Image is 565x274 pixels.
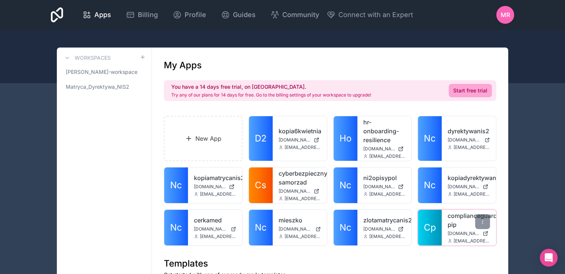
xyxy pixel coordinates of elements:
span: [EMAIL_ADDRESS][DOMAIN_NAME] [454,144,490,150]
a: [DOMAIN_NAME] [194,226,236,232]
a: hr-onboarding-resilience [363,118,406,144]
h3: Workspaces [75,54,111,62]
span: [DOMAIN_NAME] [279,188,311,194]
span: Community [282,10,319,20]
span: Nc [170,222,182,234]
span: Nc [424,179,436,191]
span: Nc [340,179,351,191]
a: Nc [334,167,357,203]
span: Ho [340,133,351,144]
a: Billing [120,7,164,23]
span: [EMAIL_ADDRESS][DOMAIN_NAME] [200,234,236,239]
a: Apps [77,7,117,23]
span: Nc [424,133,436,144]
p: Try any of our plans for 14 days for free. Go to the billing settings of your workspace to upgrade! [171,92,371,98]
a: Cp [418,210,442,245]
span: [EMAIL_ADDRESS][DOMAIN_NAME] [454,238,490,244]
span: D2 [255,133,267,144]
a: kopia6kwietnia [279,127,321,136]
span: Nc [340,222,351,234]
a: Community [264,7,325,23]
span: [EMAIL_ADDRESS][DOMAIN_NAME] [454,191,490,197]
span: [PERSON_NAME]-workspace [66,68,137,76]
span: [DOMAIN_NAME] [279,137,311,143]
a: Start free trial [449,84,492,97]
a: [DOMAIN_NAME] [448,231,490,237]
span: Apps [94,10,111,20]
span: Matryca_Dyrektywa_NIS2 [66,83,129,91]
span: [DOMAIN_NAME] [194,184,226,190]
a: Nc [164,167,188,203]
a: [DOMAIN_NAME] [279,226,321,232]
a: cerkamed [194,216,236,225]
a: [PERSON_NAME]-workspace [63,65,146,79]
span: [EMAIL_ADDRESS][DOMAIN_NAME] [285,144,321,150]
a: Matryca_Dyrektywa_NIS2 [63,80,146,94]
a: New App [164,116,243,161]
a: Nc [249,210,273,245]
a: ni2opisypol [363,173,406,182]
a: [DOMAIN_NAME] [279,188,321,194]
a: [DOMAIN_NAME] [363,226,406,232]
span: [DOMAIN_NAME] [363,184,395,190]
a: dyrektywanis2 [448,127,490,136]
a: Nc [334,210,357,245]
span: [EMAIL_ADDRESS][DOMAIN_NAME] [285,196,321,202]
span: Nc [255,222,267,234]
span: [EMAIL_ADDRESS][DOMAIN_NAME] [200,191,236,197]
a: Guides [215,7,262,23]
div: Open Intercom Messenger [540,249,558,267]
span: MR [501,10,510,19]
a: [DOMAIN_NAME] [363,146,406,152]
a: Cs [249,167,273,203]
span: Cs [255,179,266,191]
span: Connect with an Expert [338,10,413,20]
a: cyberbezpieczny-samorzad [279,169,321,187]
a: kopiamatrycanis2 [194,173,236,182]
a: kopiadyrektywanis2 [448,173,490,182]
span: Nc [170,179,182,191]
a: Profile [167,7,212,23]
span: [EMAIL_ADDRESS][DOMAIN_NAME] [369,234,406,239]
span: Guides [233,10,256,20]
a: D2 [249,116,273,161]
span: [EMAIL_ADDRESS][DOMAIN_NAME] [369,191,406,197]
a: Nc [418,116,442,161]
span: [DOMAIN_NAME] [279,226,312,232]
span: [DOMAIN_NAME] [363,146,395,152]
h2: You have a 14 days free trial, on [GEOGRAPHIC_DATA]. [171,83,371,91]
a: [DOMAIN_NAME] [448,137,490,143]
a: Ho [334,116,357,161]
a: Nc [418,167,442,203]
span: Profile [185,10,206,20]
span: [DOMAIN_NAME] [448,137,481,143]
a: [DOMAIN_NAME] [448,184,490,190]
a: Workspaces [63,53,111,62]
a: [DOMAIN_NAME] [194,184,236,190]
span: Cp [424,222,436,234]
span: [EMAIL_ADDRESS][DOMAIN_NAME] [285,234,321,239]
span: Billing [138,10,158,20]
button: Connect with an Expert [327,10,413,20]
h1: Templates [164,258,496,270]
span: [DOMAIN_NAME] [448,231,480,237]
span: [DOMAIN_NAME] [194,226,228,232]
span: [DOMAIN_NAME] [448,184,480,190]
a: mieszko [279,216,321,225]
a: zlotamatrycanis2 [363,216,406,225]
a: Nc [164,210,188,245]
a: [DOMAIN_NAME] [363,184,406,190]
a: complianceguard-pip [448,211,490,229]
span: [EMAIL_ADDRESS][DOMAIN_NAME] [369,153,406,159]
a: [DOMAIN_NAME] [279,137,321,143]
h1: My Apps [164,59,202,71]
span: [DOMAIN_NAME] [363,226,395,232]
